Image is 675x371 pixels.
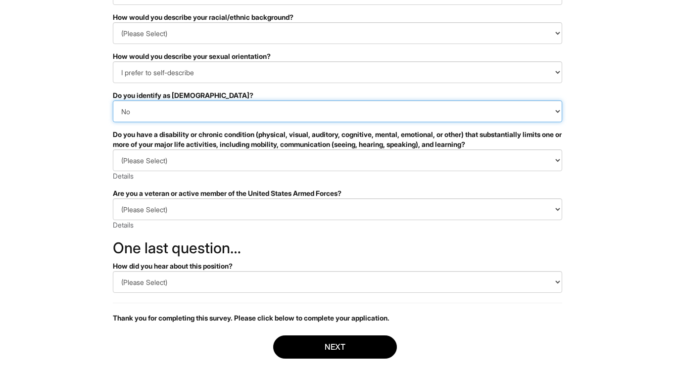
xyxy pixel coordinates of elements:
select: How would you describe your sexual orientation? [113,61,562,83]
div: Do you identify as [DEMOGRAPHIC_DATA]? [113,91,562,100]
div: How would you describe your sexual orientation? [113,51,562,61]
select: Do you have a disability or chronic condition (physical, visual, auditory, cognitive, mental, emo... [113,149,562,171]
select: Are you a veteran or active member of the United States Armed Forces? [113,198,562,220]
div: Are you a veteran or active member of the United States Armed Forces? [113,188,562,198]
p: Thank you for completing this survey. Please click below to complete your application. [113,313,562,323]
select: Do you identify as transgender? [113,100,562,122]
select: How did you hear about this position? [113,271,562,293]
div: How would you describe your racial/ethnic background? [113,12,562,22]
button: Next [273,335,397,359]
a: Details [113,172,134,180]
select: How would you describe your racial/ethnic background? [113,22,562,44]
a: Details [113,221,134,229]
div: Do you have a disability or chronic condition (physical, visual, auditory, cognitive, mental, emo... [113,130,562,149]
div: How did you hear about this position? [113,261,562,271]
h2: One last question… [113,240,562,256]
